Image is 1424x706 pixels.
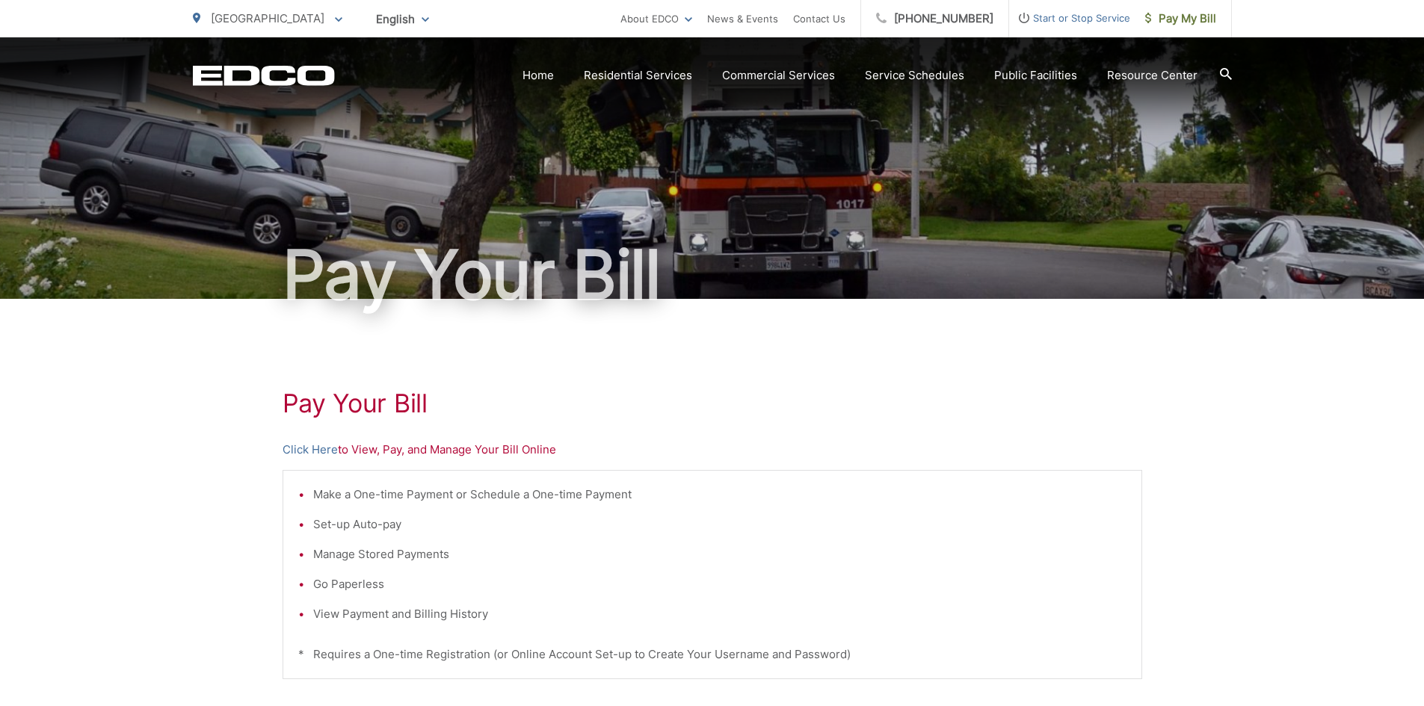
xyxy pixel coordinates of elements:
[1145,10,1216,28] span: Pay My Bill
[313,575,1126,593] li: Go Paperless
[211,11,324,25] span: [GEOGRAPHIC_DATA]
[298,645,1126,663] p: * Requires a One-time Registration (or Online Account Set-up to Create Your Username and Password)
[283,441,1142,459] p: to View, Pay, and Manage Your Bill Online
[365,6,440,32] span: English
[313,605,1126,623] li: View Payment and Billing History
[313,545,1126,563] li: Manage Stored Payments
[620,10,692,28] a: About EDCO
[865,66,964,84] a: Service Schedules
[584,66,692,84] a: Residential Services
[707,10,778,28] a: News & Events
[193,238,1232,312] h1: Pay Your Bill
[523,66,554,84] a: Home
[722,66,835,84] a: Commercial Services
[793,10,845,28] a: Contact Us
[313,515,1126,533] li: Set-up Auto-pay
[283,441,338,459] a: Click Here
[283,388,1142,418] h1: Pay Your Bill
[313,486,1126,504] li: Make a One-time Payment or Schedule a One-time Payment
[1107,66,1198,84] a: Resource Center
[193,65,335,86] a: EDCD logo. Return to the homepage.
[994,66,1077,84] a: Public Facilities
